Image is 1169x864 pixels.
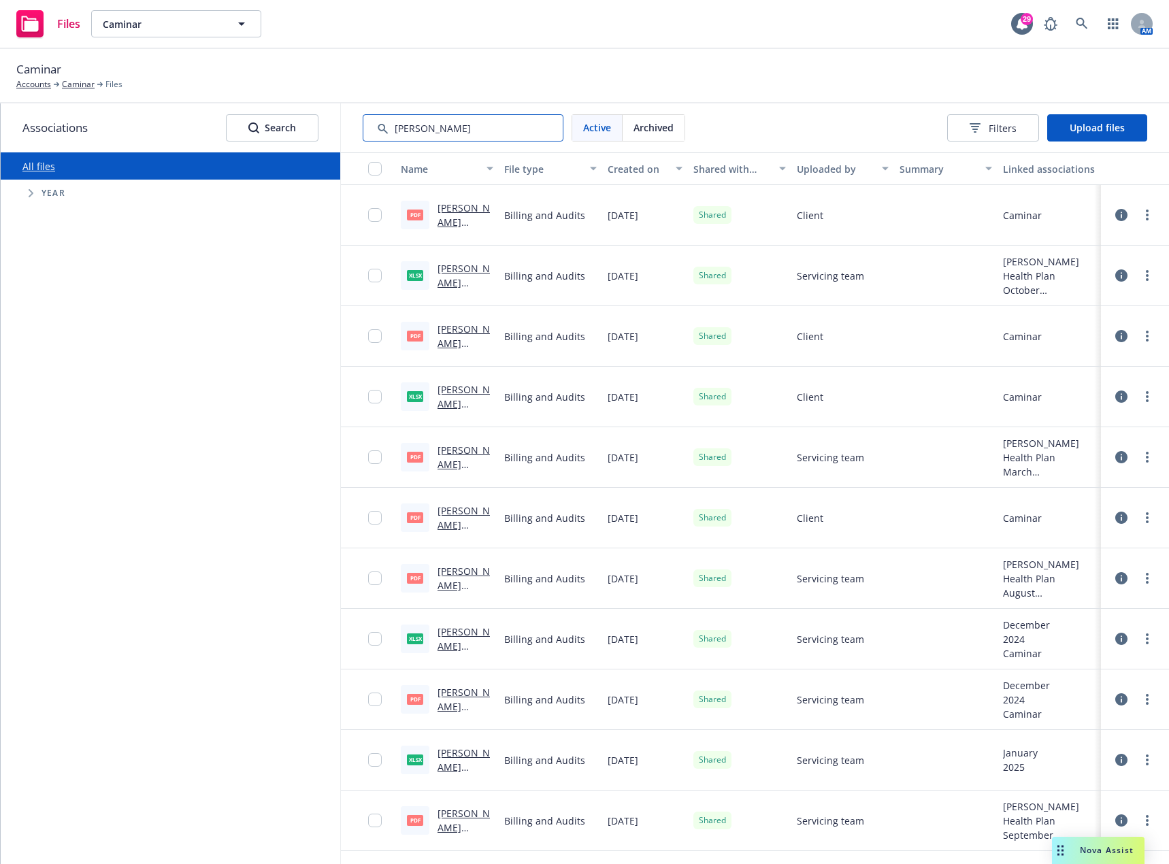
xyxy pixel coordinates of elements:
[797,269,864,283] span: Servicing team
[797,814,864,828] span: Servicing team
[1003,557,1096,586] div: [PERSON_NAME] Health Plan
[797,632,864,646] span: Servicing team
[407,452,423,462] span: pdf
[248,122,259,133] svg: Search
[438,383,490,425] a: [PERSON_NAME] [DATE].xlsx
[791,152,895,185] button: Uploaded by
[401,162,478,176] div: Name
[438,262,490,303] a: [PERSON_NAME] [DATE].xlsx
[1003,707,1050,721] div: Caminar
[438,807,490,848] a: [PERSON_NAME] [DATE].pdf
[407,815,423,825] span: pdf
[368,162,382,176] input: Select all
[693,162,771,176] div: Shared with client
[407,694,423,704] span: pdf
[438,201,490,243] a: [PERSON_NAME][DATE].pdf
[504,390,585,404] span: Billing and Audits
[1068,10,1096,37] a: Search
[970,121,1017,135] span: Filters
[1003,465,1096,479] div: March
[1021,13,1033,25] div: 29
[699,693,726,705] span: Shared
[1003,693,1050,707] div: 2024
[797,390,823,404] span: Client
[608,269,638,283] span: [DATE]
[1003,208,1042,222] div: Caminar
[499,152,602,185] button: File type
[504,329,585,344] span: Billing and Audits
[103,17,220,31] span: Caminar
[1139,752,1155,768] a: more
[368,753,382,767] input: Toggle Row Selected
[407,331,423,341] span: pdf
[1003,760,1038,774] div: 2025
[1,180,340,207] div: Tree Example
[1139,510,1155,526] a: more
[368,814,382,827] input: Toggle Row Selected
[407,633,423,644] span: xlsx
[438,746,490,788] a: [PERSON_NAME] [DATE].xlsx
[22,119,88,137] span: Associations
[504,693,585,707] span: Billing and Audits
[797,693,864,707] span: Servicing team
[407,512,423,522] span: pdf
[407,270,423,280] span: xlsx
[504,511,585,525] span: Billing and Audits
[894,152,998,185] button: Summary
[608,693,638,707] span: [DATE]
[1100,10,1127,37] a: Switch app
[608,208,638,222] span: [DATE]
[1139,691,1155,708] a: more
[1037,10,1064,37] a: Report a Bug
[699,269,726,282] span: Shared
[608,511,638,525] span: [DATE]
[407,754,423,765] span: xlsx
[1139,631,1155,647] a: more
[395,152,499,185] button: Name
[1003,828,1096,842] div: September
[1003,254,1096,283] div: [PERSON_NAME] Health Plan
[1003,746,1038,760] div: January
[105,78,122,90] span: Files
[438,625,490,667] a: [PERSON_NAME] [DATE].xlsx
[16,61,61,78] span: Caminar
[91,10,261,37] button: Caminar
[1139,267,1155,284] a: more
[407,210,423,220] span: pdf
[368,208,382,222] input: Toggle Row Selected
[797,753,864,767] span: Servicing team
[16,78,51,90] a: Accounts
[42,189,65,197] span: Year
[504,208,585,222] span: Billing and Audits
[998,152,1101,185] button: Linked associations
[11,5,86,43] a: Files
[797,511,823,525] span: Client
[608,814,638,828] span: [DATE]
[1052,837,1069,864] div: Drag to move
[633,120,674,135] span: Archived
[248,115,296,141] div: Search
[504,814,585,828] span: Billing and Audits
[1003,283,1096,297] div: October
[368,693,382,706] input: Toggle Row Selected
[1139,328,1155,344] a: more
[602,152,688,185] button: Created on
[699,633,726,645] span: Shared
[797,571,864,586] span: Servicing team
[407,391,423,401] span: xlsx
[900,162,977,176] div: Summary
[438,686,490,727] a: [PERSON_NAME] [DATE].pdf
[1003,511,1042,525] div: Caminar
[368,390,382,403] input: Toggle Row Selected
[1003,586,1096,600] div: August
[1139,570,1155,586] a: more
[1003,799,1096,828] div: [PERSON_NAME] Health Plan
[226,114,318,142] button: SearchSearch
[699,451,726,463] span: Shared
[947,114,1039,142] button: Filters
[1047,114,1147,142] button: Upload files
[1003,632,1050,646] div: 2024
[608,450,638,465] span: [DATE]
[368,571,382,585] input: Toggle Row Selected
[504,450,585,465] span: Billing and Audits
